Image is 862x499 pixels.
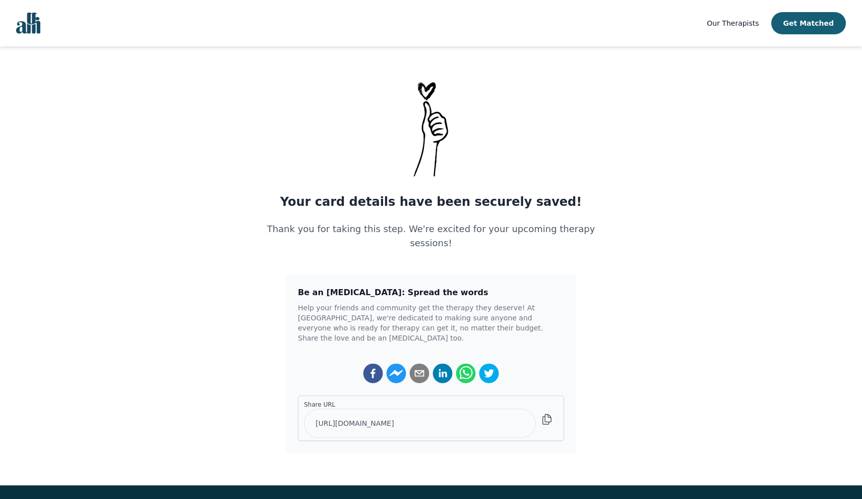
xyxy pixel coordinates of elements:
h3: Be an [MEDICAL_DATA]: Spread the words [298,287,564,299]
h1: Your card details have been securely saved! [262,194,600,210]
a: Our Therapists [707,17,759,29]
p: Thank you for taking this step. We're excited for your upcoming therapy sessions! [262,222,600,250]
img: alli logo [16,13,40,34]
button: facebook [363,363,383,383]
button: linkedin [433,363,453,383]
button: whatsapp [456,363,476,383]
button: twitter [479,363,499,383]
p: Help your friends and community get the therapy they deserve! At [GEOGRAPHIC_DATA], we're dedicat... [298,303,564,343]
img: Thank-You-_1_uatste.png [405,79,457,178]
button: email [409,363,429,383]
button: Get Matched [771,12,846,34]
button: facebookmessenger [386,363,406,383]
span: Our Therapists [707,19,759,27]
label: Share URL [304,401,536,409]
